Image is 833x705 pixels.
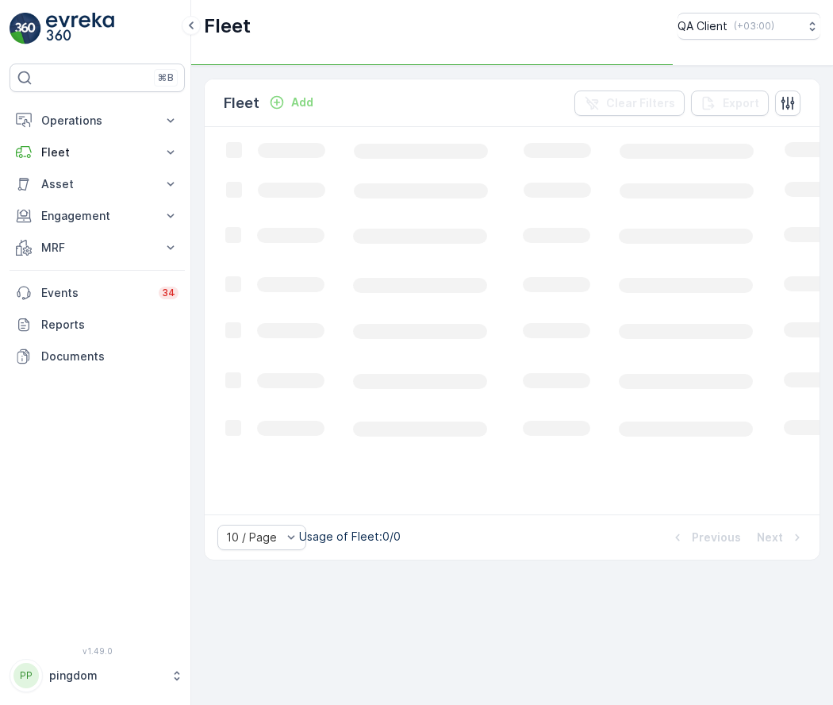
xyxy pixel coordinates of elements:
[757,530,783,545] p: Next
[574,91,685,116] button: Clear Filters
[10,105,185,137] button: Operations
[162,287,175,299] p: 34
[668,528,743,547] button: Previous
[41,317,178,333] p: Reports
[41,208,153,224] p: Engagement
[41,349,178,364] p: Documents
[10,341,185,372] a: Documents
[10,200,185,232] button: Engagement
[10,277,185,309] a: Events34
[13,663,39,688] div: PP
[692,530,741,545] p: Previous
[723,95,759,111] p: Export
[10,168,185,200] button: Asset
[224,92,259,114] p: Fleet
[41,240,153,256] p: MRF
[41,113,153,129] p: Operations
[299,529,401,545] p: Usage of Fleet : 0/0
[204,13,251,39] p: Fleet
[41,285,149,301] p: Events
[291,94,313,110] p: Add
[10,232,185,264] button: MRF
[158,71,174,84] p: ⌘B
[691,91,769,116] button: Export
[46,13,114,44] img: logo_light-DOdMpM7g.png
[10,646,185,656] span: v 1.49.0
[41,144,153,160] p: Fleet
[263,93,320,112] button: Add
[678,18,727,34] p: QA Client
[10,137,185,168] button: Fleet
[755,528,807,547] button: Next
[41,176,153,192] p: Asset
[606,95,675,111] p: Clear Filters
[10,13,41,44] img: logo
[10,309,185,341] a: Reports
[49,668,163,684] p: pingdom
[10,659,185,692] button: PPpingdom
[678,13,820,40] button: QA Client(+03:00)
[734,20,774,33] p: ( +03:00 )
